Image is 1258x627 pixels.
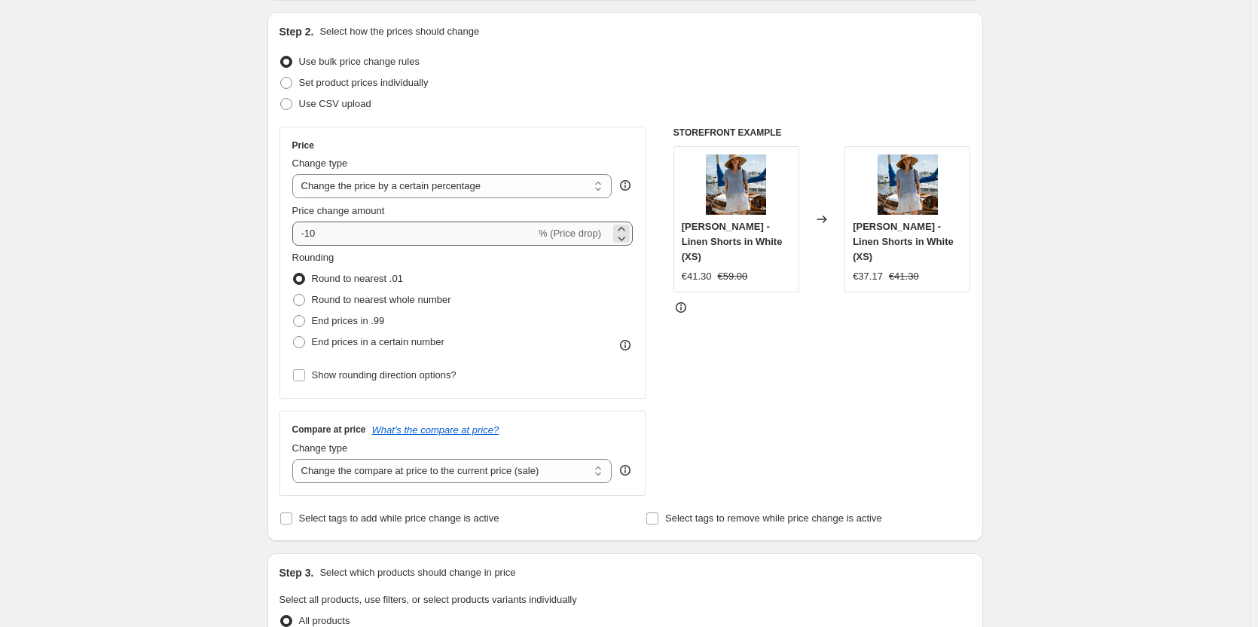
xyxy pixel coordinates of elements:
[292,424,366,436] h3: Compare at price
[372,424,499,436] button: What's the compare at price?
[319,565,515,580] p: Select which products should change in price
[312,336,444,347] span: End prices in a certain number
[665,512,882,524] span: Select tags to remove while price change is active
[618,463,633,478] div: help
[299,77,429,88] span: Set product prices individually
[292,139,314,151] h3: Price
[299,512,499,524] span: Select tags to add while price change is active
[312,369,456,381] span: Show rounding direction options?
[299,98,371,109] span: Use CSV upload
[292,442,348,454] span: Change type
[706,154,766,215] img: 3585_80x.jpg
[279,565,314,580] h2: Step 3.
[292,222,536,246] input: -15
[878,154,938,215] img: 3585_80x.jpg
[682,271,712,282] span: €41.30
[312,315,385,326] span: End prices in .99
[279,24,314,39] h2: Step 2.
[853,271,883,282] span: €37.17
[673,127,971,139] h6: STOREFRONT EXAMPLE
[539,228,601,239] span: % (Price drop)
[682,221,783,262] span: [PERSON_NAME] - Linen Shorts in White (XS)
[312,273,403,284] span: Round to nearest .01
[292,252,334,263] span: Rounding
[279,594,577,605] span: Select all products, use filters, or select products variants individually
[889,271,919,282] span: €41.30
[853,221,954,262] span: [PERSON_NAME] - Linen Shorts in White (XS)
[292,158,348,169] span: Change type
[718,271,748,282] span: €59.00
[312,294,451,305] span: Round to nearest whole number
[292,205,385,216] span: Price change amount
[618,178,633,193] div: help
[299,615,350,626] span: All products
[319,24,479,39] p: Select how the prices should change
[299,56,420,67] span: Use bulk price change rules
